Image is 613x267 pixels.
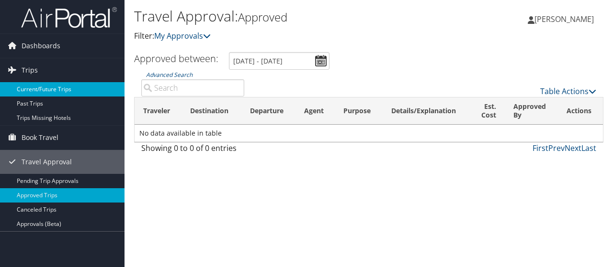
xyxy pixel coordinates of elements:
p: Filter: [134,30,447,43]
a: [PERSON_NAME] [528,5,603,33]
h3: Approved between: [134,52,218,65]
a: Table Actions [540,86,596,96]
a: Last [581,143,596,153]
th: Agent [295,97,335,125]
span: Travel Approval [22,150,72,174]
a: First [533,143,548,153]
h1: Travel Approval: [134,6,447,26]
span: Book Travel [22,126,58,150]
div: Showing 0 to 0 of 0 entries [141,142,244,159]
small: Approved [238,9,287,25]
span: Trips [22,58,38,82]
a: My Approvals [154,31,211,41]
input: [DATE] - [DATE] [229,52,329,70]
th: Approved By: activate to sort column ascending [505,97,558,125]
th: Est. Cost: activate to sort column ascending [470,97,505,125]
img: airportal-logo.png [21,6,117,29]
th: Departure: activate to sort column ascending [241,97,295,125]
a: Prev [548,143,565,153]
th: Actions [558,97,603,125]
td: No data available in table [135,125,603,142]
a: Next [565,143,581,153]
th: Purpose [335,97,383,125]
a: Advanced Search [146,71,193,79]
th: Destination: activate to sort column ascending [182,97,241,125]
span: [PERSON_NAME] [534,14,594,24]
span: Dashboards [22,34,60,58]
th: Details/Explanation [383,97,470,125]
th: Traveler: activate to sort column ascending [135,97,182,125]
input: Advanced Search [141,79,244,96]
